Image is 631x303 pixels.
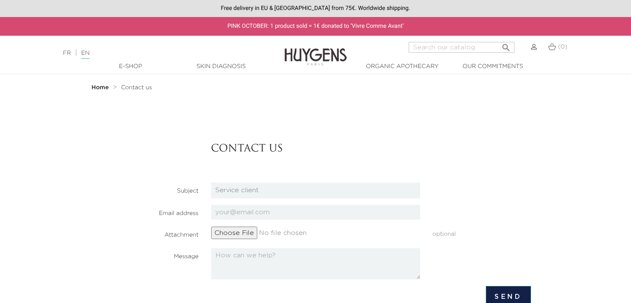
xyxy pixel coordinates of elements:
strong: Home [92,85,109,90]
h3: Contact us [211,143,531,155]
label: Email address [94,205,205,218]
a: EN [81,50,90,59]
a: Contact us [121,84,152,91]
img: Huygens [285,35,347,67]
span: (0) [558,44,567,50]
span: Contact us [121,85,152,90]
label: Message [94,248,205,261]
input: your@email.com [211,205,420,220]
i:  [501,40,511,50]
label: Attachment [94,227,205,239]
a: E-Shop [89,62,172,71]
div: | [59,48,257,58]
label: Subject [94,183,205,195]
a: FR [63,50,71,56]
a: Skin Diagnosis [180,62,263,71]
span: optional [426,227,537,239]
a: Our commitments [451,62,534,71]
a: Home [92,84,111,91]
button:  [499,39,514,51]
a: Organic Apothecary [361,62,444,71]
input: Search [409,42,514,53]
